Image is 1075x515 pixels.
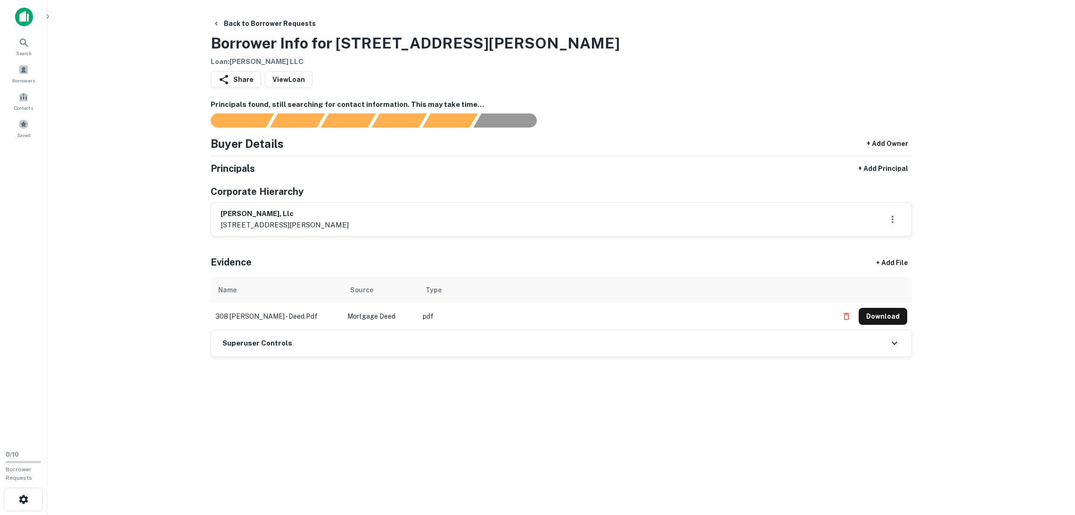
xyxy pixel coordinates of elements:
a: Contacts [3,88,44,113]
a: Saved [3,115,44,141]
button: Download [859,308,907,325]
h3: Borrower Info for [STREET_ADDRESS][PERSON_NAME] [211,32,620,55]
h6: [PERSON_NAME], llc [221,209,349,219]
th: Type [418,277,833,303]
button: + Add Principal [854,160,912,177]
button: Back to Borrower Requests [209,15,320,32]
div: Source [350,284,373,296]
div: + Add File [859,254,925,271]
div: Principals found, still searching for contact information. This may take time... [422,113,477,128]
div: Type [426,284,442,296]
button: Share [211,71,261,88]
img: capitalize-icon.png [15,8,33,26]
h5: Evidence [211,255,252,269]
td: Mortgage Deed [343,303,418,330]
button: Delete file [838,309,855,324]
div: Your request is received and processing... [270,113,325,128]
div: Name [218,284,237,296]
h4: Buyer Details [211,135,284,152]
h5: Corporate Hierarchy [211,185,304,199]
span: Contacts [14,104,33,112]
h5: Principals [211,161,255,176]
div: Sending borrower request to AI... [199,113,270,128]
h6: Principals found, still searching for contact information. This may take time... [211,99,912,110]
span: Saved [17,131,31,139]
span: Borrowers [12,77,35,84]
h6: Loan : [PERSON_NAME] LLC [211,56,620,67]
div: Documents found, AI parsing details... [320,113,376,128]
th: Name [211,277,343,303]
span: Borrower Requests [6,466,32,481]
button: + Add Owner [863,135,912,152]
th: Source [343,277,418,303]
td: 308 [PERSON_NAME] - deed.pdf [211,303,343,330]
td: pdf [418,303,833,330]
span: 0 / 10 [6,451,19,458]
a: Search [3,33,44,59]
div: Principals found, AI now looking for contact information... [371,113,427,128]
div: AI fulfillment process complete. [474,113,548,128]
h6: Superuser Controls [222,338,292,349]
a: Borrowers [3,61,44,86]
a: ViewLoan [265,71,312,88]
span: Search [16,49,32,57]
p: [STREET_ADDRESS][PERSON_NAME] [221,219,349,231]
div: scrollable content [211,277,912,330]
